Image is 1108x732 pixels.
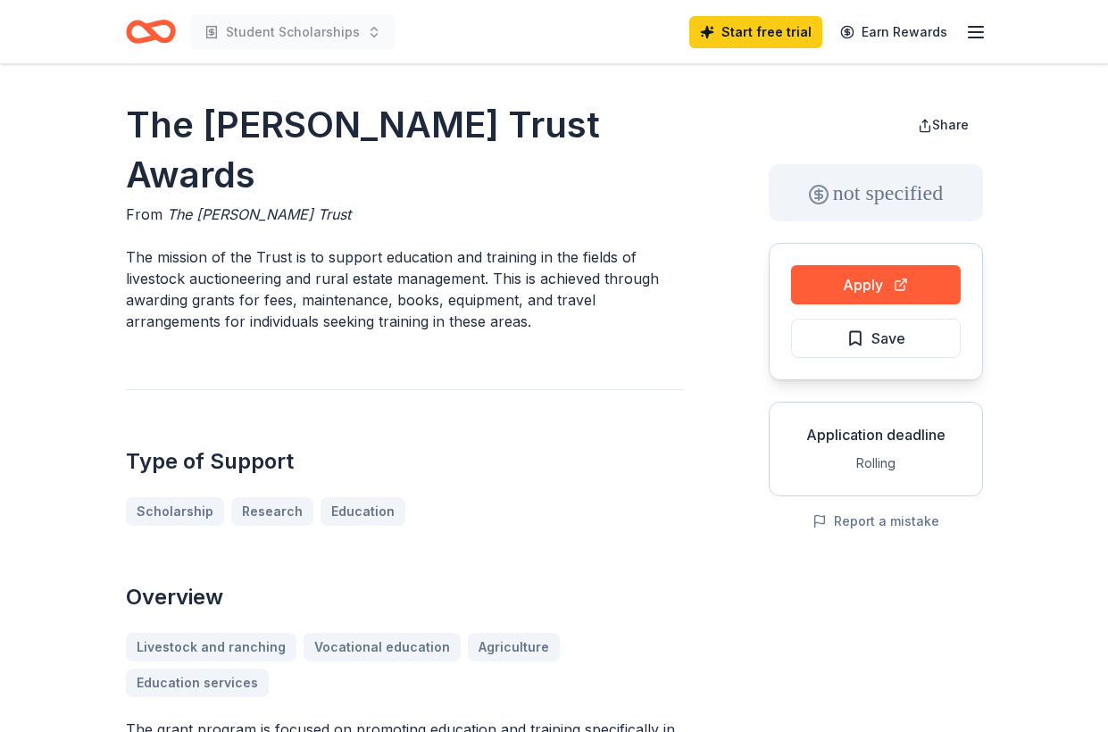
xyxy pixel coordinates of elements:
p: The mission of the Trust is to support education and training in the fields of livestock auctione... [126,246,683,332]
button: Apply [791,265,961,304]
h1: The [PERSON_NAME] Trust Awards [126,100,683,200]
span: Save [871,327,905,350]
button: Save [791,319,961,358]
span: The [PERSON_NAME] Trust [167,205,351,223]
button: Student Scholarships [190,14,396,50]
a: Earn Rewards [829,16,958,48]
span: Student Scholarships [226,21,360,43]
a: Education [321,497,405,526]
h2: Type of Support [126,447,683,476]
div: Rolling [784,453,968,474]
a: Scholarship [126,497,224,526]
div: Application deadline [784,424,968,445]
button: Report a mistake [812,511,939,532]
a: Home [126,11,176,53]
div: From [126,204,683,225]
span: Share [932,117,969,132]
h2: Overview [126,583,683,611]
div: not specified [769,164,983,221]
a: Research [231,497,313,526]
button: Share [904,107,983,143]
a: Start free trial [689,16,822,48]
